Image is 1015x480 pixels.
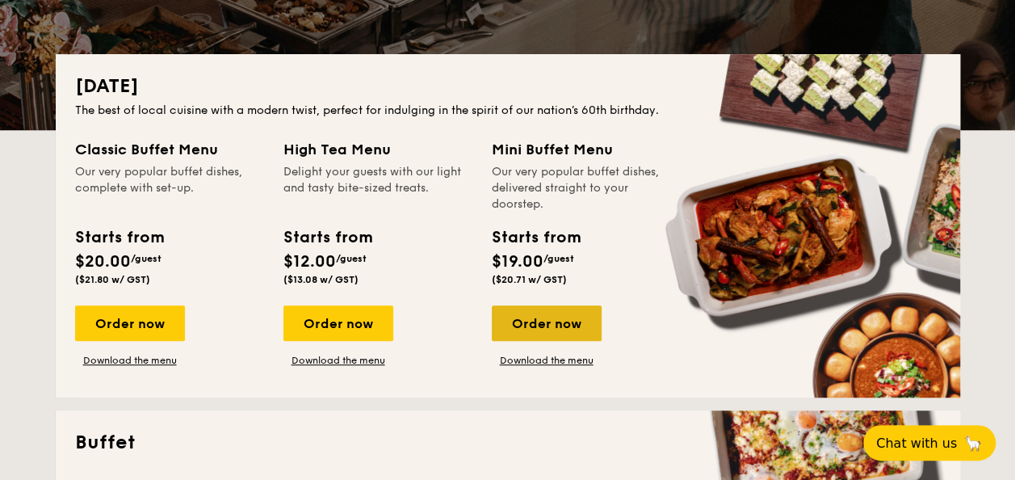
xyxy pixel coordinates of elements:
[492,225,580,250] div: Starts from
[283,252,336,272] span: $12.00
[75,164,264,213] div: Our very popular buffet dishes, complete with set-up.
[75,138,264,161] div: Classic Buffet Menu
[283,305,393,341] div: Order now
[75,354,185,367] a: Download the menu
[492,354,602,367] a: Download the menu
[75,225,163,250] div: Starts from
[283,354,393,367] a: Download the menu
[492,164,681,213] div: Our very popular buffet dishes, delivered straight to your doorstep.
[876,436,957,451] span: Chat with us
[492,138,681,161] div: Mini Buffet Menu
[283,138,472,161] div: High Tea Menu
[131,253,161,264] span: /guest
[963,434,983,453] span: 🦙
[75,103,941,119] div: The best of local cuisine with a modern twist, perfect for indulging in the spirit of our nation’...
[75,274,150,285] span: ($21.80 w/ GST)
[283,274,359,285] span: ($13.08 w/ GST)
[283,225,371,250] div: Starts from
[492,274,567,285] span: ($20.71 w/ GST)
[863,425,996,461] button: Chat with us🦙
[75,430,941,456] h2: Buffet
[75,252,131,272] span: $20.00
[75,305,185,341] div: Order now
[75,74,941,99] h2: [DATE]
[336,253,367,264] span: /guest
[543,253,574,264] span: /guest
[492,305,602,341] div: Order now
[492,252,543,272] span: $19.00
[283,164,472,213] div: Delight your guests with our light and tasty bite-sized treats.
